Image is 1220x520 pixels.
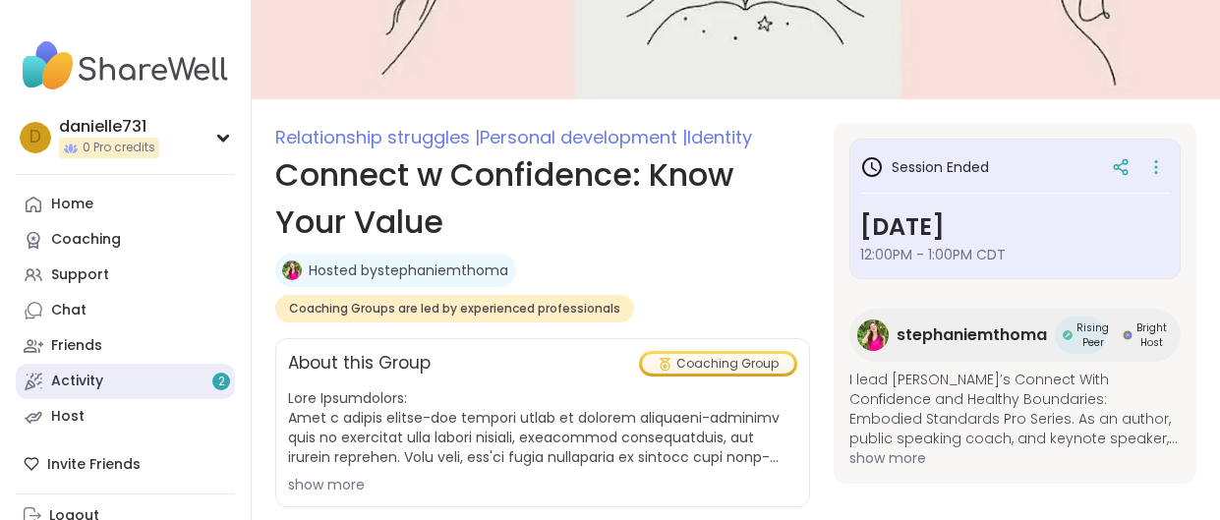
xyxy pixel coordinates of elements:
[288,351,431,376] h2: About this Group
[16,399,235,434] a: Host
[51,407,85,427] div: Host
[51,301,87,320] div: Chat
[16,222,235,258] a: Coaching
[857,319,889,351] img: stephaniemthoma
[480,125,687,149] span: Personal development |
[849,309,1181,362] a: stephaniemthomastephaniemthomaRising PeerRising PeerBright HostBright Host
[1076,320,1109,350] span: Rising Peer
[860,209,1170,245] h3: [DATE]
[16,258,235,293] a: Support
[687,125,752,149] span: Identity
[218,374,225,390] span: 2
[51,372,103,391] div: Activity
[51,265,109,285] div: Support
[16,293,235,328] a: Chat
[83,140,155,156] span: 0 Pro credits
[1123,330,1133,340] img: Bright Host
[289,301,620,317] span: Coaching Groups are led by experienced professionals
[309,260,508,280] a: Hosted bystephaniemthoma
[275,125,480,149] span: Relationship struggles |
[16,31,235,100] img: ShareWell Nav Logo
[1063,330,1073,340] img: Rising Peer
[849,370,1181,448] span: I lead [PERSON_NAME]’s Connect With Confidence and Healthy Boundaries: Embodied Standards Pro Ser...
[16,446,235,482] div: Invite Friends
[860,245,1170,264] span: 12:00PM - 1:00PM CDT
[16,187,235,222] a: Home
[282,260,302,280] img: stephaniemthoma
[16,364,235,399] a: Activity2
[849,448,1181,468] span: show more
[51,336,102,356] div: Friends
[51,230,121,250] div: Coaching
[288,475,797,494] div: show more
[897,323,1047,347] span: stephaniemthoma
[1136,320,1167,350] span: Bright Host
[275,151,810,246] h1: Connect w Confidence: Know Your Value
[29,125,41,150] span: d
[860,155,989,179] h3: Session Ended
[642,354,794,374] div: Coaching Group
[51,195,93,214] div: Home
[288,388,797,467] span: Lore Ipsumdolors: Amet c adipis elitse-doe tempori utlab et dolorem aliquaeni-adminimv quis no ex...
[59,116,159,138] div: danielle731
[16,328,235,364] a: Friends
